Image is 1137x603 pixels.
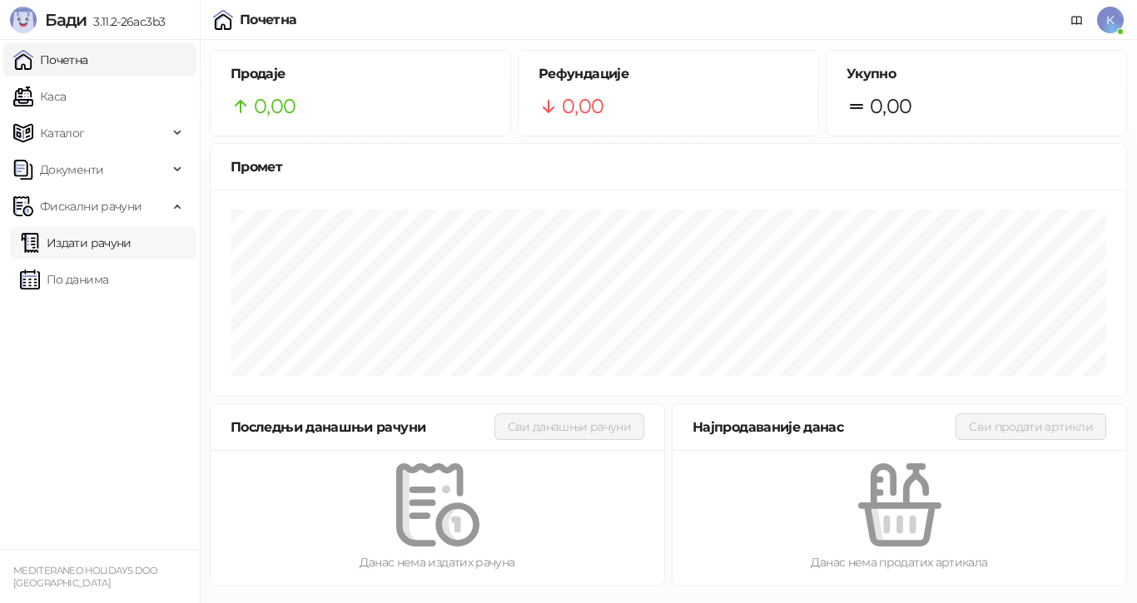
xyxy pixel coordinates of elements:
button: Сви данашњи рачуни [494,413,644,440]
a: Издати рачуни [20,226,132,259]
h5: Укупно [847,64,1106,84]
span: 0,00 [870,91,911,122]
a: Каса [13,80,66,113]
a: Почетна [13,43,88,77]
h5: Рефундације [539,64,798,84]
div: Последњи данашњи рачуни [231,417,494,437]
h5: Продаје [231,64,490,84]
span: Каталог [40,116,85,150]
span: Фискални рачуни [40,190,142,223]
span: 0,00 [254,91,295,122]
button: Сви продати артикли [956,413,1106,440]
a: По данима [20,263,108,296]
img: Logo [10,7,37,33]
span: Бади [45,10,87,30]
span: Документи [40,153,103,186]
div: Данас нема продатих артикала [699,553,1100,571]
div: Најпродаваније данас [693,417,956,437]
div: Почетна [240,13,297,27]
a: Документација [1064,7,1090,33]
span: K [1097,7,1124,33]
small: MEDITERANEO HOLIDAYS DOO [GEOGRAPHIC_DATA] [13,565,158,589]
span: 3.11.2-26ac3b3 [87,14,165,29]
span: 0,00 [562,91,603,122]
div: Промет [231,156,1106,177]
div: Данас нема издатих рачуна [237,553,638,571]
